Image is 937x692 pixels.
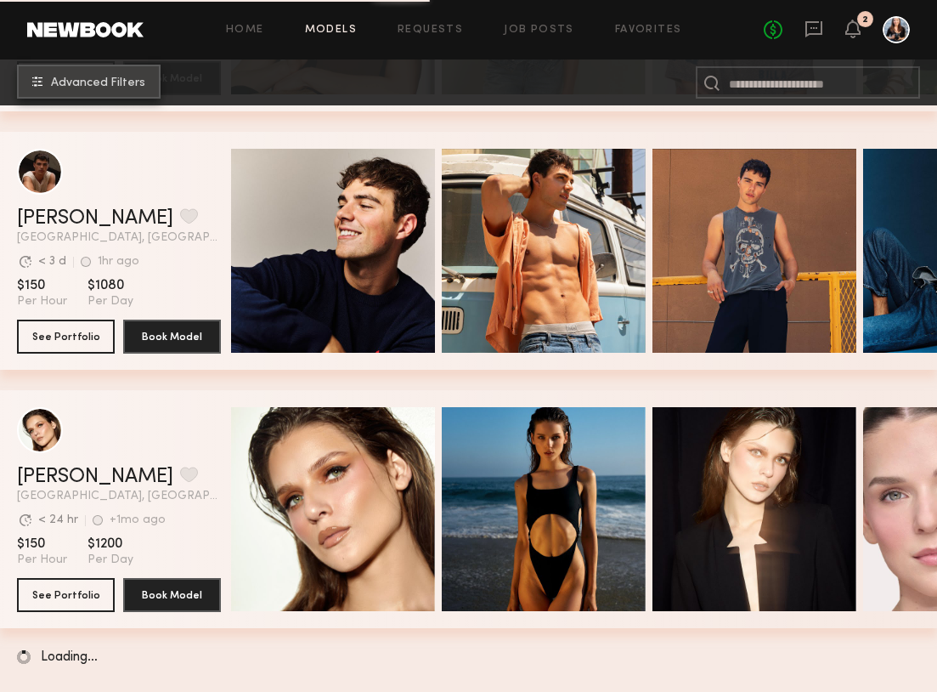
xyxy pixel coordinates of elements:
[110,514,166,526] div: +1mo ago
[17,536,67,553] span: $150
[38,514,78,526] div: < 24 hr
[87,536,133,553] span: $1200
[615,25,682,36] a: Favorites
[123,578,221,612] button: Book Model
[51,77,145,89] span: Advanced Filters
[87,277,133,294] span: $1080
[98,256,139,268] div: 1hr ago
[87,553,133,568] span: Per Day
[38,256,66,268] div: < 3 d
[862,15,868,25] div: 2
[504,25,574,36] a: Job Posts
[305,25,357,36] a: Models
[17,65,161,99] button: Advanced Filters
[226,25,264,36] a: Home
[17,294,67,309] span: Per Hour
[398,25,463,36] a: Requests
[87,294,133,309] span: Per Day
[17,208,173,229] a: [PERSON_NAME]
[17,553,67,568] span: Per Hour
[17,320,115,354] button: See Portfolio
[17,277,67,294] span: $150
[41,650,98,665] span: Loading…
[17,467,173,487] a: [PERSON_NAME]
[17,578,115,612] button: See Portfolio
[17,491,221,502] span: [GEOGRAPHIC_DATA], [GEOGRAPHIC_DATA]
[123,320,221,354] button: Book Model
[17,232,221,244] span: [GEOGRAPHIC_DATA], [GEOGRAPHIC_DATA]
